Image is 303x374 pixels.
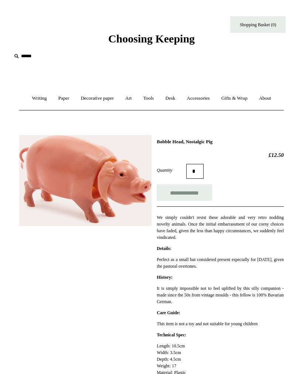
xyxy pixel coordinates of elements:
p: Perfect as a small but considered present especially for [DATE], given the pastoral overtones. [157,256,284,270]
p: It is simply impossible not to feel uplifted by this silly companion - made since the 50s from vi... [157,285,284,305]
h2: £12.50 [157,152,284,158]
a: About [254,89,276,108]
label: Quantity [157,167,186,174]
a: Paper [53,89,75,108]
h1: Bobble Head, Nostalgic Pig [157,139,284,145]
a: Accessories [182,89,215,108]
a: Tools [138,89,159,108]
img: Bobble Head, Nostalgic Pig [19,135,151,226]
strong: History: [157,275,173,280]
p: We simply couldn't resist these adorable and very retro nodding novelty animals. Once the initial... [157,214,284,241]
a: Decorative paper [76,89,119,108]
a: Art [120,89,137,108]
strong: Technical Spec: [157,332,186,337]
a: Desk [160,89,181,108]
p: This item is not a toy and not suitable for young children [157,320,284,327]
a: Shopping Basket (0) [230,16,286,33]
a: Gifts & Wrap [216,89,253,108]
strong: Details: [157,246,171,251]
strong: Care Guide: [157,310,180,315]
a: Writing [27,89,52,108]
a: Choosing Keeping [108,38,195,44]
span: Choosing Keeping [108,32,195,45]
